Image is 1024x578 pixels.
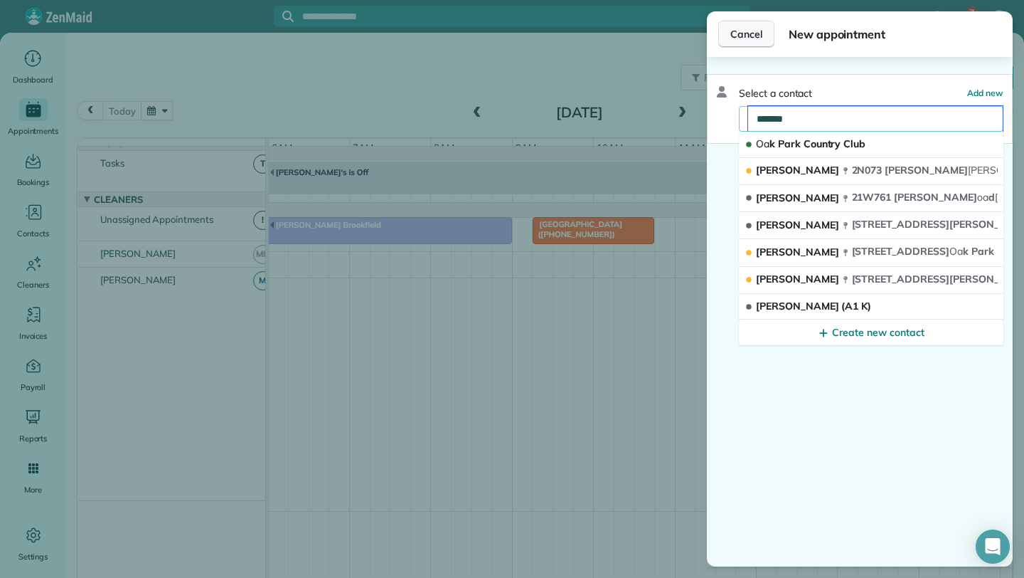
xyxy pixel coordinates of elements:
button: Add new [967,86,1003,100]
span: oa [977,191,988,204]
button: [PERSON_NAME][STREET_ADDRESS]Oak Park IL 60302 [739,239,1003,266]
span: New appointment [789,26,1001,43]
span: [PERSON_NAME] (A1 K) [756,300,871,312]
span: Select a contact [739,86,812,100]
button: [PERSON_NAME][STREET_ADDRESS][PERSON_NAME]Ellyn IL 60137 [739,212,1003,239]
button: [PERSON_NAME]2N073 [PERSON_NAME][PERSON_NAME]ellyn IL 60137 [739,158,1003,185]
button: Cancel [718,21,774,48]
button: [PERSON_NAME][STREET_ADDRESS][PERSON_NAME]k park IL 60302 [739,267,1003,294]
button: [PERSON_NAME]21W761 [PERSON_NAME]oad[PERSON_NAME]Ellyn IL 60137 [739,185,1003,212]
span: [PERSON_NAME] [756,164,839,177]
span: Oa [756,137,769,150]
span: [PERSON_NAME] [756,246,839,258]
span: k Park Country Club [756,137,865,150]
span: Cancel [730,27,762,41]
span: [PERSON_NAME] [756,219,839,231]
span: Create new contact [832,325,924,340]
div: Open Intercom Messenger [976,530,1010,564]
span: Oa [949,245,963,258]
button: Oak Park Country Club [739,132,1003,158]
span: Add new [967,88,1003,98]
button: [PERSON_NAME] (A1 K) [739,294,1003,320]
span: [PERSON_NAME] [756,191,839,204]
span: [PERSON_NAME] [756,273,839,285]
